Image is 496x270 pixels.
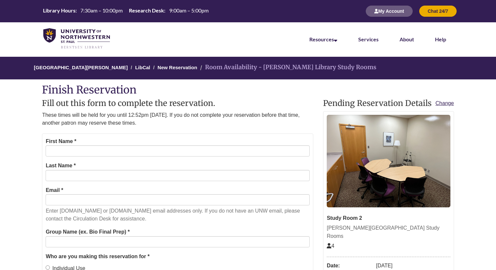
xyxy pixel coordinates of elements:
[42,84,454,96] h1: Finish Reservation
[46,207,310,223] p: Enter [DOMAIN_NAME] or [DOMAIN_NAME] email addresses only. If you do not have an UNW email, pleas...
[42,111,313,127] p: These times will be held for you until 12:52pm [DATE]. If you do not complete your reservation be...
[46,186,63,195] label: Email *
[46,137,76,146] label: First Name *
[80,7,123,13] span: 7:30am – 10:00pm
[419,6,457,17] button: Chat 24/7
[42,57,454,79] nav: Breadcrumb
[419,8,457,14] a: Chat 24/7
[46,252,310,261] legend: Who are you making this reservation for *
[46,228,130,236] label: Group Name (ex. Bio Final Prep) *
[157,65,197,70] a: New Reservation
[40,7,78,14] th: Library Hours:
[435,36,446,42] a: Help
[43,28,110,49] img: UNWSP Library Logo
[327,214,450,222] div: Study Room 2
[366,6,413,17] button: My Account
[169,7,209,13] span: 9:00am – 5:00pm
[46,161,76,170] label: Last Name *
[327,224,450,240] div: [PERSON_NAME][GEOGRAPHIC_DATA] Study Rooms
[135,65,150,70] a: LibCal
[40,7,211,15] a: Hours Today
[309,36,337,42] a: Resources
[126,7,166,14] th: Research Desk:
[323,99,454,108] h2: Pending Reservation Details
[46,265,50,270] input: Individual Use
[436,99,454,108] a: Change
[366,8,413,14] a: My Account
[327,243,334,249] span: The capacity of this space
[34,65,128,70] a: [GEOGRAPHIC_DATA][PERSON_NAME]
[198,63,376,72] li: Room Availability - [PERSON_NAME] Library Study Rooms
[400,36,414,42] a: About
[358,36,379,42] a: Services
[327,115,450,207] img: Study Room 2
[42,99,313,108] h2: Fill out this form to complete the reservation.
